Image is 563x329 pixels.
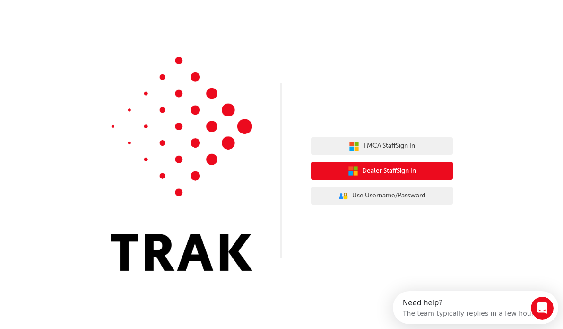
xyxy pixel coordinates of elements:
span: Use Username/Password [352,190,425,201]
span: Dealer Staff Sign In [362,166,416,177]
button: TMCA StaffSign In [311,137,453,155]
button: Dealer StaffSign In [311,162,453,180]
iframe: Intercom live chat discovery launcher [393,291,558,324]
span: TMCA Staff Sign In [363,141,415,151]
div: Need help? [10,8,147,16]
img: Trak [111,57,252,271]
button: Use Username/Password [311,187,453,205]
div: Open Intercom Messenger [4,4,174,30]
div: The team typically replies in a few hours. [10,16,147,26]
iframe: Intercom live chat [531,297,554,320]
